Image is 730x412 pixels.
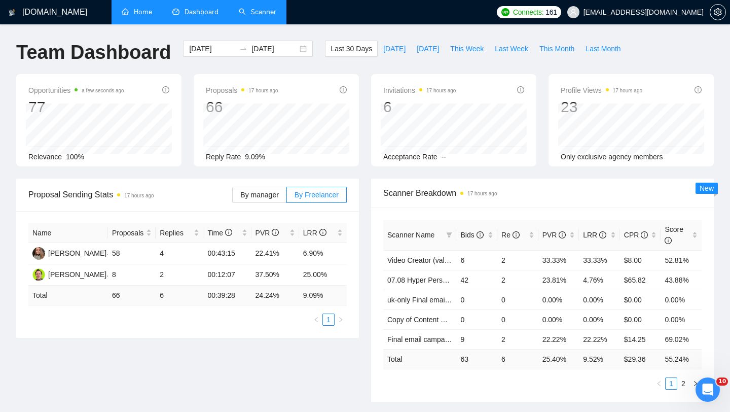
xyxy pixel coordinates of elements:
span: By Freelancer [295,191,339,199]
span: info-circle [319,229,326,236]
span: right [338,317,344,323]
button: right [335,314,347,326]
td: 22.22% [579,329,620,349]
span: This Month [539,43,574,54]
time: 17 hours ago [467,191,497,196]
a: searchScanner [239,8,276,16]
span: Invitations [383,84,456,96]
a: 2 [678,378,689,389]
a: homeHome [122,8,152,16]
td: 9 [456,329,497,349]
span: left [656,381,662,387]
th: Replies [156,223,203,243]
span: right [692,381,699,387]
button: Last 30 Days [325,41,378,57]
div: [PERSON_NAME] [48,248,106,259]
div: 66 [206,97,278,117]
button: Last Month [580,41,626,57]
button: [DATE] [411,41,445,57]
td: 22.22% [538,329,579,349]
span: LRR [583,231,606,239]
td: 2 [497,270,538,290]
span: info-circle [162,86,169,93]
div: [PERSON_NAME] [48,269,106,280]
span: filter [446,232,452,238]
span: info-circle [225,229,232,236]
button: Last Week [489,41,534,57]
span: LRR [303,229,326,237]
td: 0 [456,310,497,329]
li: Previous Page [653,377,665,390]
span: Only exclusive agency members [561,153,663,161]
td: 0 [497,290,538,310]
td: 33.33% [538,250,579,270]
span: info-circle [517,86,524,93]
span: Scanner Name [387,231,434,239]
li: Previous Page [310,314,322,326]
td: 8 [108,264,156,286]
td: $65.82 [620,270,661,290]
span: dashboard [172,8,179,15]
td: 9.09 % [299,286,347,305]
span: to [239,45,247,53]
div: 6 [383,97,456,117]
td: 52.81% [661,250,702,270]
span: Dashboard [185,8,218,16]
time: 17 hours ago [124,193,154,198]
td: 6 [156,286,203,305]
time: a few seconds ago [82,88,124,93]
td: $8.00 [620,250,661,270]
button: This Week [445,41,489,57]
td: 2 [156,264,203,286]
span: Profile Views [561,84,642,96]
li: Next Page [689,377,702,390]
span: New [700,184,714,192]
time: 17 hours ago [613,88,642,93]
span: info-circle [559,231,566,238]
span: Time [207,229,232,237]
td: 63 [456,349,497,369]
button: setting [710,4,726,20]
a: uk-only Final email campaign set up, management and automation [387,296,597,304]
span: -- [442,153,446,161]
img: CR [32,268,45,281]
div: 23 [561,97,642,117]
td: 6 [456,250,497,270]
button: left [310,314,322,326]
span: user [570,9,577,16]
td: 69.02% [661,329,702,349]
td: 0.00% [579,290,620,310]
span: By manager [240,191,278,199]
a: CH[PERSON_NAME] [32,249,106,257]
button: left [653,377,665,390]
span: info-circle [272,229,279,236]
span: Last 30 Days [331,43,372,54]
td: 00:12:07 [203,264,251,286]
time: 17 hours ago [248,88,278,93]
td: 0.00% [579,310,620,329]
span: filter [444,227,454,243]
td: $0.00 [620,290,661,310]
span: setting [710,8,725,16]
li: 1 [322,314,335,326]
span: PVR [255,229,279,237]
td: 6.90% [299,243,347,264]
td: 2 [497,329,538,349]
a: CR[PERSON_NAME] [32,270,106,278]
span: Proposal Sending Stats [28,188,232,201]
td: 0 [497,310,538,329]
button: right [689,377,702,390]
span: Proposals [112,227,144,238]
th: Proposals [108,223,156,243]
li: 2 [677,377,689,390]
div: 77 [28,97,124,117]
td: 0.00% [538,290,579,310]
span: [DATE] [417,43,439,54]
span: This Week [450,43,484,54]
td: 0.00% [661,310,702,329]
li: 1 [665,377,677,390]
a: Final email campaign set up, management and automation [387,335,572,344]
td: $ 29.36 [620,349,661,369]
th: Name [28,223,108,243]
a: 07.08 Hyper Personalization Definitive Cold Email Infrastructure Specialist Needed [387,276,647,284]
